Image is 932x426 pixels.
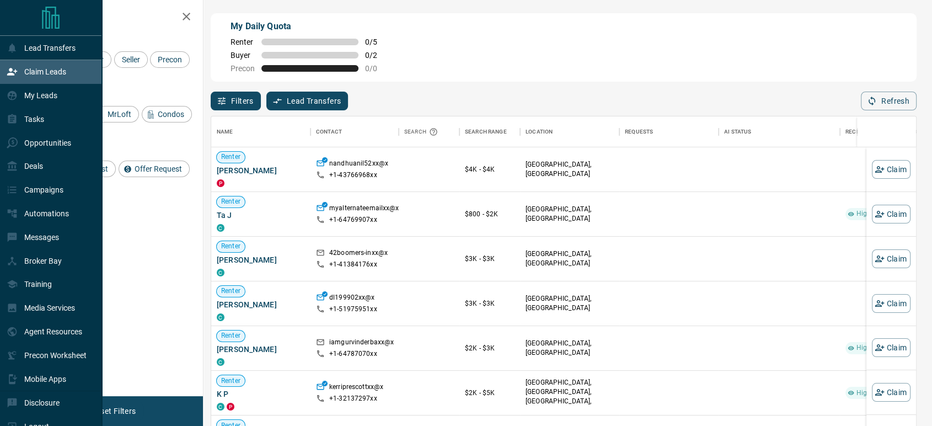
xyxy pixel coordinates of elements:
button: Claim [872,294,910,313]
div: condos.ca [217,313,224,321]
p: $2K - $3K [465,343,515,353]
p: myalternateemailxx@x [329,204,399,215]
button: Reset Filters [84,402,143,420]
div: Search [404,116,441,147]
div: condos.ca [217,403,224,411]
p: 42boomers-inxx@x [329,248,388,260]
div: condos.ca [217,269,224,276]
div: Condos [142,106,192,123]
span: Renter [231,38,255,46]
p: +1- 32137297xx [329,394,377,403]
div: condos.ca [217,358,224,366]
button: Claim [872,338,910,357]
p: nandhuanil52xx@x [329,159,388,171]
span: 0 / 5 [365,38,389,46]
span: K P [217,388,305,400]
div: MrLoft [92,106,139,123]
button: Refresh [861,92,917,110]
div: Contact [316,116,342,147]
div: AI Status [719,116,840,147]
p: +1- 64787070xx [329,349,377,359]
span: High Interest [852,209,900,219]
span: [PERSON_NAME] [217,299,305,310]
button: Claim [872,205,910,223]
button: Claim [872,249,910,268]
div: Search Range [465,116,507,147]
span: [PERSON_NAME] [217,165,305,176]
div: Search Range [459,116,520,147]
span: [PERSON_NAME] [217,344,305,355]
div: AI Status [724,116,751,147]
div: Requests [619,116,719,147]
div: property.ca [217,179,224,187]
div: Contact [310,116,399,147]
span: High Interest [852,388,900,398]
h2: Filters [35,11,192,24]
span: Renter [217,331,245,340]
span: Offer Request [131,164,186,173]
span: MrLoft [104,110,135,119]
span: Buyer [231,51,255,60]
p: iamgurvinderbaxx@x [329,338,394,349]
button: Claim [872,383,910,402]
span: [PERSON_NAME] [217,254,305,265]
span: High Interest [852,343,900,353]
div: Requests [625,116,653,147]
p: $3K - $3K [465,254,515,264]
span: 0 / 2 [365,51,389,60]
span: Renter [217,242,245,251]
div: Precon [150,51,190,68]
p: +1- 51975951xx [329,305,377,314]
span: Renter [217,197,245,206]
p: $2K - $5K [465,388,515,398]
button: Lead Transfers [266,92,349,110]
p: +1- 64769907xx [329,215,377,225]
div: Location [526,116,553,147]
span: Condos [154,110,188,119]
p: +1- 41384176xx [329,260,377,269]
p: [GEOGRAPHIC_DATA], [GEOGRAPHIC_DATA] [526,205,614,223]
p: $3K - $3K [465,299,515,308]
p: +1- 43766968xx [329,171,377,180]
p: kerriprescottxx@x [329,382,383,394]
button: Filters [211,92,261,110]
div: Name [211,116,310,147]
span: Precon [231,64,255,73]
p: [GEOGRAPHIC_DATA], [GEOGRAPHIC_DATA], [GEOGRAPHIC_DATA], [GEOGRAPHIC_DATA] [526,378,614,416]
span: 0 / 0 [365,64,389,73]
div: Location [520,116,619,147]
span: Ta J [217,210,305,221]
p: [GEOGRAPHIC_DATA], [GEOGRAPHIC_DATA] [526,294,614,313]
div: property.ca [227,403,234,411]
p: [GEOGRAPHIC_DATA], [GEOGRAPHIC_DATA] [526,160,614,179]
button: Claim [872,160,910,179]
p: $4K - $4K [465,164,515,174]
p: My Daily Quota [231,20,389,33]
span: Renter [217,376,245,386]
p: [GEOGRAPHIC_DATA], [GEOGRAPHIC_DATA] [526,339,614,358]
span: Renter [217,286,245,296]
div: Seller [114,51,148,68]
div: condos.ca [217,224,224,232]
span: Seller [118,55,144,64]
div: Offer Request [119,161,190,177]
span: Precon [154,55,186,64]
p: [GEOGRAPHIC_DATA], [GEOGRAPHIC_DATA] [526,249,614,268]
div: Name [217,116,233,147]
span: Renter [217,152,245,162]
p: $800 - $2K [465,209,515,219]
p: dl199902xx@x [329,293,375,305]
